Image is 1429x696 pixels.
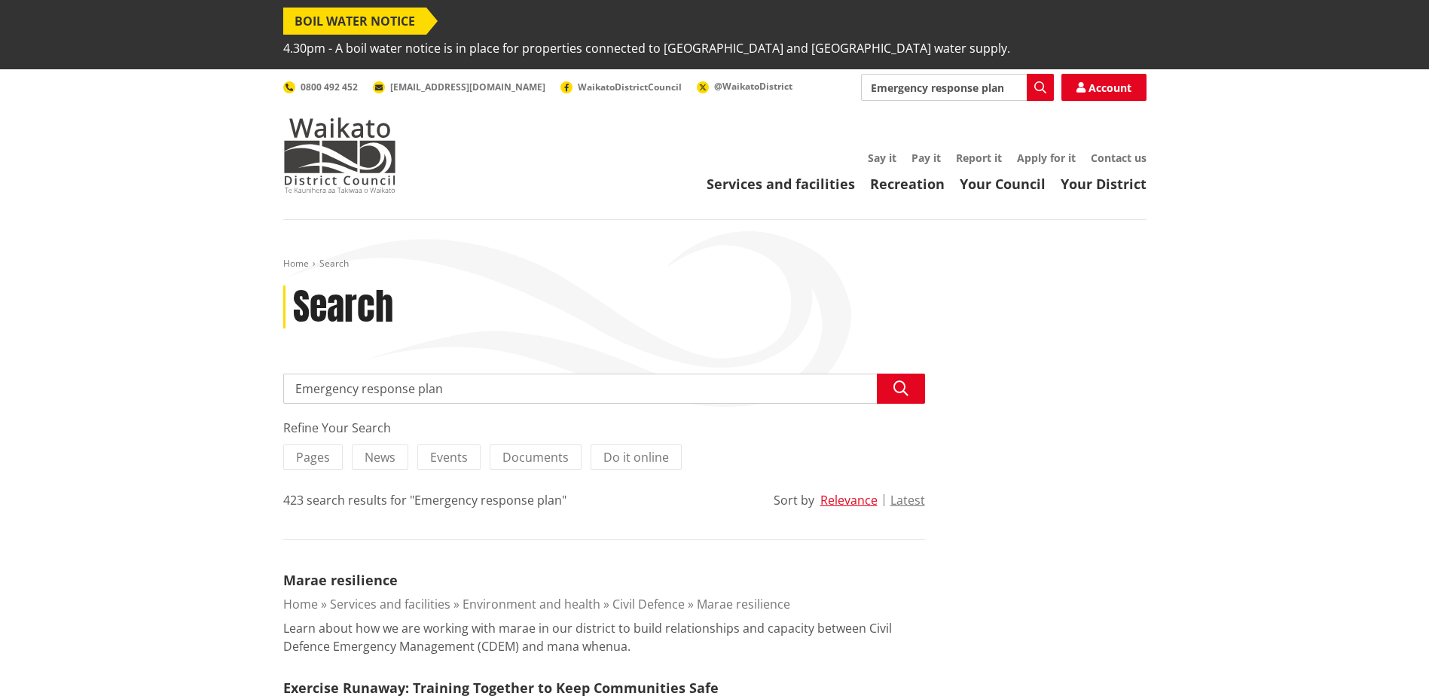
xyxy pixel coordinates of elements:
[283,35,1010,62] span: 4.30pm - A boil water notice is in place for properties connected to [GEOGRAPHIC_DATA] and [GEOGR...
[283,374,925,404] input: Search input
[868,151,896,165] a: Say it
[283,596,318,612] a: Home
[1061,175,1147,193] a: Your District
[283,419,925,437] div: Refine Your Search
[390,81,545,93] span: [EMAIL_ADDRESS][DOMAIN_NAME]
[603,449,669,466] span: Do it online
[774,491,814,509] div: Sort by
[820,493,878,507] button: Relevance
[960,175,1046,193] a: Your Council
[283,8,426,35] span: BOIL WATER NOTICE
[861,74,1054,101] input: Search input
[612,596,685,612] a: Civil Defence
[301,81,358,93] span: 0800 492 452
[283,118,396,193] img: Waikato District Council - Te Kaunihera aa Takiwaa o Waikato
[283,619,925,655] p: Learn about how we are working with marae in our district to build relationships and capacity bet...
[319,257,349,270] span: Search
[283,491,566,509] div: 423 search results for "Emergency response plan"
[283,571,398,589] a: Marae resilience
[1017,151,1076,165] a: Apply for it
[373,81,545,93] a: [EMAIL_ADDRESS][DOMAIN_NAME]
[697,80,792,93] a: @WaikatoDistrict
[296,449,330,466] span: Pages
[697,596,790,612] a: Marae resilience
[714,80,792,93] span: @WaikatoDistrict
[578,81,682,93] span: WaikatoDistrictCouncil
[283,257,309,270] a: Home
[560,81,682,93] a: WaikatoDistrictCouncil
[293,285,393,329] h1: Search
[330,596,450,612] a: Services and facilities
[1360,633,1414,687] iframe: Messenger Launcher
[283,81,358,93] a: 0800 492 452
[890,493,925,507] button: Latest
[502,449,569,466] span: Documents
[956,151,1002,165] a: Report it
[1091,151,1147,165] a: Contact us
[430,449,468,466] span: Events
[283,258,1147,270] nav: breadcrumb
[707,175,855,193] a: Services and facilities
[463,596,600,612] a: Environment and health
[1061,74,1147,101] a: Account
[870,175,945,193] a: Recreation
[365,449,395,466] span: News
[911,151,941,165] a: Pay it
